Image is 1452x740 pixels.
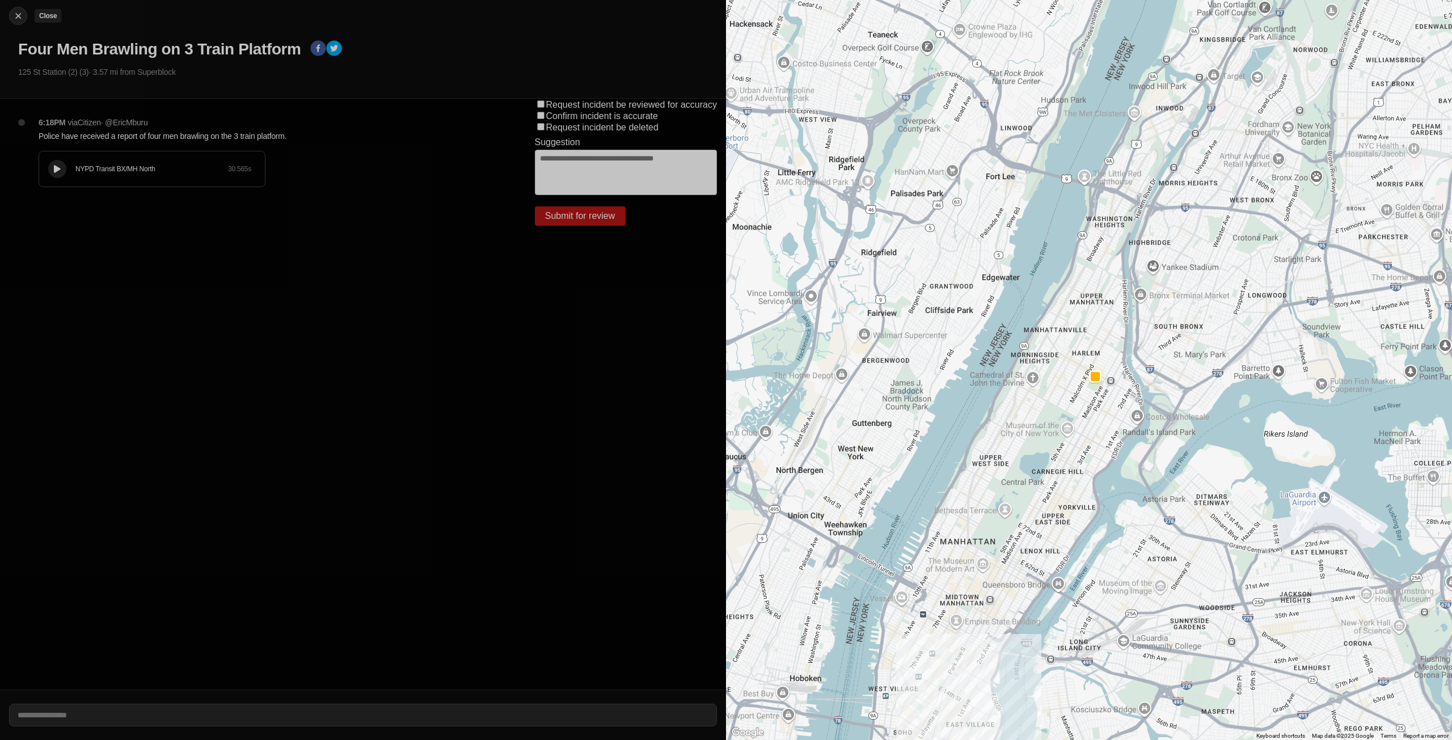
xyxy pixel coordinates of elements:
[546,122,659,132] label: Request incident be deleted
[18,66,717,78] p: 125 St Station (2) (3) · 3.57 mi from Superblock
[310,40,326,58] button: facebook
[729,725,766,740] a: Open this area in Google Maps (opens a new window)
[75,164,228,174] div: NYPD Transit BX/MH North
[9,7,27,25] button: cancelClose
[228,164,251,174] div: 30.565 s
[1403,733,1449,739] a: Report a map error
[326,40,342,58] button: twitter
[12,10,24,22] img: cancel
[1256,732,1305,740] button: Keyboard shortcuts
[39,130,489,142] p: Police have received a report of four men brawling on the 3 train platform.
[546,100,717,109] label: Request incident be reviewed for accuracy
[729,725,766,740] img: Google
[546,111,658,121] label: Confirm incident is accurate
[39,12,57,20] small: Close
[1381,733,1396,739] a: Terms (opens in new tab)
[68,117,148,128] p: via Citizen · @ EricMburu
[39,117,66,128] p: 6:18PM
[535,137,580,147] label: Suggestion
[18,39,301,60] h1: Four Men Brawling on 3 Train Platform
[535,206,626,226] button: Submit for review
[1312,733,1374,739] span: Map data ©2025 Google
